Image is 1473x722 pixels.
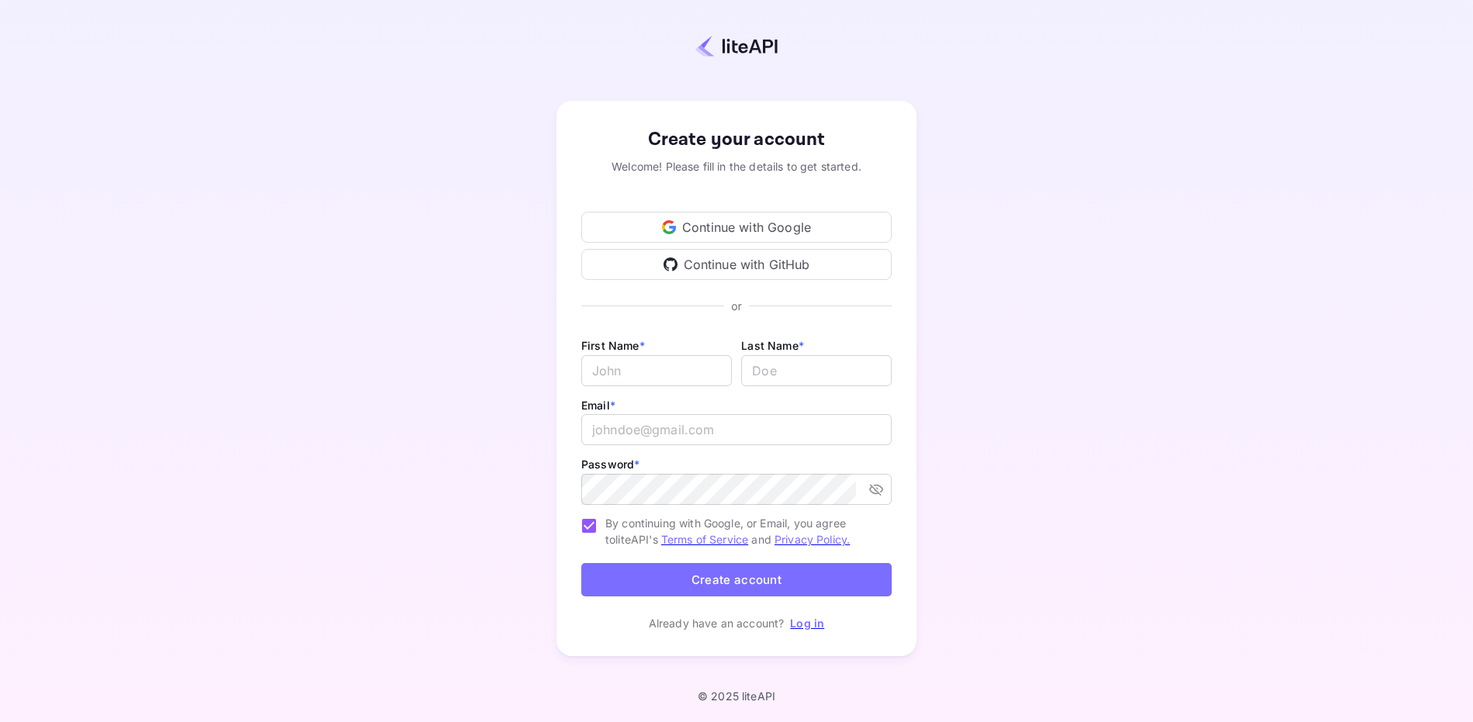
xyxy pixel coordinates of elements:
[581,126,892,154] div: Create your account
[605,515,879,548] span: By continuing with Google, or Email, you agree to liteAPI's and
[862,475,890,503] button: toggle password visibility
[581,399,615,412] label: Email
[581,158,892,174] div: Welcome! Please fill in the details to get started.
[661,533,748,546] a: Terms of Service
[695,35,778,57] img: liteapi
[790,617,824,630] a: Log in
[581,212,892,243] div: Continue with Google
[741,339,804,352] label: Last Name
[775,533,850,546] a: Privacy Policy.
[698,689,775,703] p: © 2025 liteAPI
[581,563,892,596] button: Create account
[581,249,892,280] div: Continue with GitHub
[581,414,892,445] input: johndoe@gmail.com
[741,355,892,386] input: Doe
[581,339,645,352] label: First Name
[581,458,639,471] label: Password
[649,615,785,631] p: Already have an account?
[581,355,732,386] input: John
